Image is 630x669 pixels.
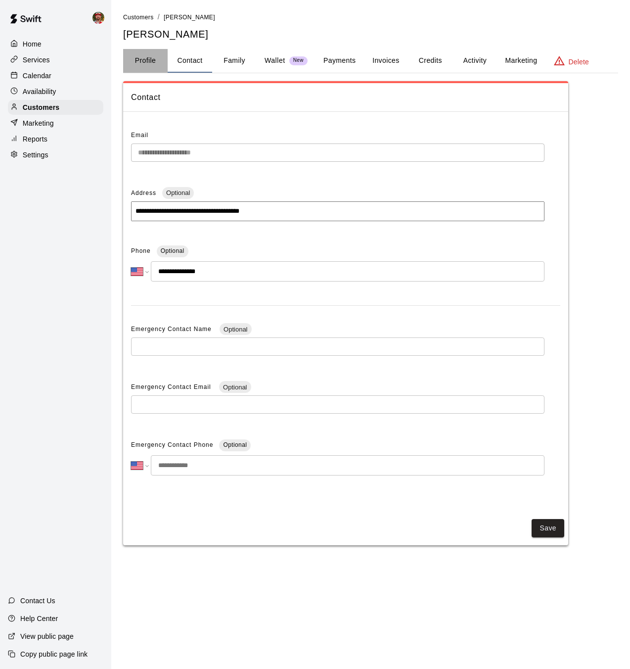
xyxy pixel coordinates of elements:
p: Delete [569,57,589,67]
span: New [289,57,308,64]
span: Email [131,132,148,139]
li: / [158,12,160,22]
button: Marketing [497,49,545,73]
p: Marketing [23,118,54,128]
p: Services [23,55,50,65]
span: Optional [223,441,247,448]
span: Emergency Contact Name [131,326,214,333]
a: Availability [8,84,103,99]
p: Contact Us [20,596,55,606]
p: View public page [20,631,74,641]
button: Activity [452,49,497,73]
span: Phone [131,243,151,259]
span: Optional [161,247,184,254]
button: Payments [315,49,363,73]
h5: [PERSON_NAME] [123,28,618,41]
span: Emergency Contact Phone [131,437,213,453]
nav: breadcrumb [123,12,618,23]
span: [PERSON_NAME] [164,14,215,21]
a: Reports [8,132,103,146]
a: Customers [8,100,103,115]
span: Customers [123,14,154,21]
p: Copy public page link [20,649,88,659]
p: Calendar [23,71,51,81]
div: basic tabs example [123,49,618,73]
p: Help Center [20,614,58,623]
span: Address [131,190,156,196]
button: Credits [408,49,452,73]
a: Services [8,52,103,67]
button: Contact [168,49,212,73]
a: Customers [123,13,154,21]
button: Save [532,519,564,537]
p: Home [23,39,42,49]
a: Settings [8,147,103,162]
p: Customers [23,102,59,112]
div: Bryan Farrington [90,8,111,28]
span: Contact [131,91,560,104]
p: Reports [23,134,47,144]
a: Marketing [8,116,103,131]
button: Invoices [363,49,408,73]
p: Settings [23,150,48,160]
span: Optional [162,189,194,196]
span: Optional [219,383,251,391]
button: Family [212,49,257,73]
a: Calendar [8,68,103,83]
button: Profile [123,49,168,73]
a: Home [8,37,103,51]
p: Wallet [265,55,285,66]
p: Availability [23,87,56,96]
span: Optional [220,326,251,333]
div: The email of an existing customer can only be changed by the customer themselves at https://book.... [131,143,544,162]
span: Emergency Contact Email [131,383,213,390]
img: Bryan Farrington [92,12,104,24]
